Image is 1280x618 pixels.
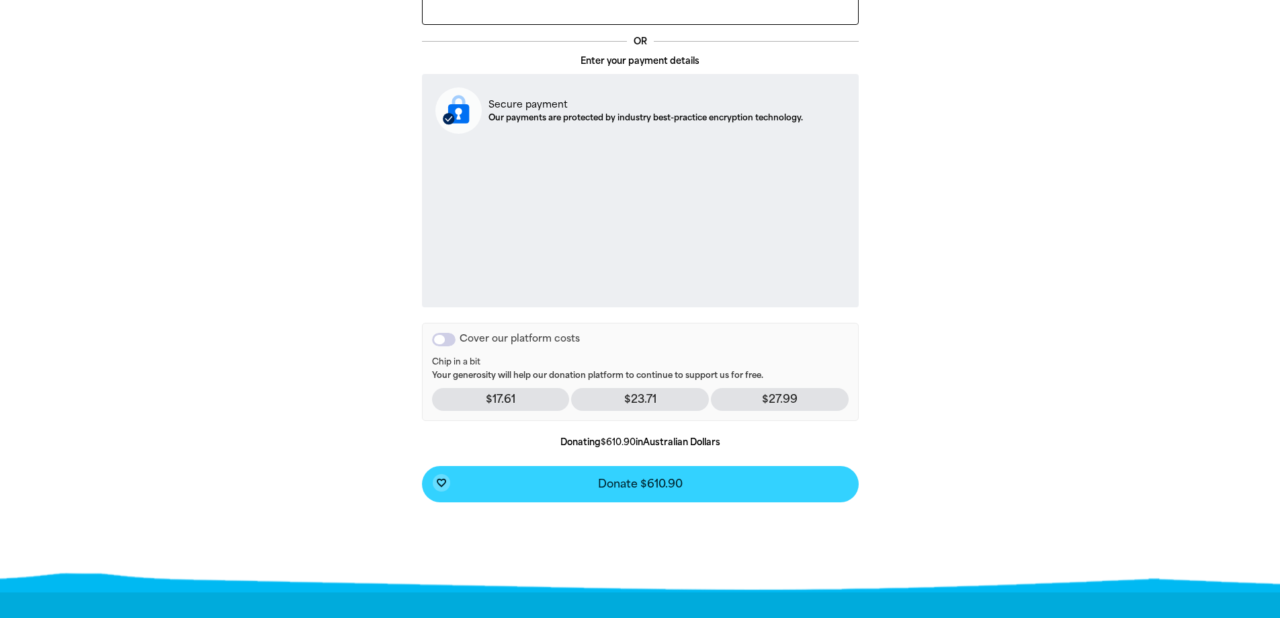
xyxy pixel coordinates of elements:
b: $610.90 [601,437,636,447]
p: Enter your payment details [422,54,859,68]
p: $27.99 [711,388,849,411]
span: Chip in a bit [432,357,849,368]
iframe: Secure payment input frame [433,145,848,296]
p: Our payments are protected by industry best-practice encryption technology. [488,112,803,124]
i: favorite_border [436,477,447,488]
p: Secure payment [488,98,803,112]
p: $17.61 [432,388,570,411]
span: Donate $610.90 [598,479,683,490]
button: favorite_borderDonate $610.90 [422,466,859,502]
p: OR [627,35,654,48]
p: Your generosity will help our donation platform to continue to support us for free. [432,357,849,381]
button: Cover our platform costs [432,333,456,346]
p: $23.71 [571,388,709,411]
p: Donating in Australian Dollars [422,436,859,449]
